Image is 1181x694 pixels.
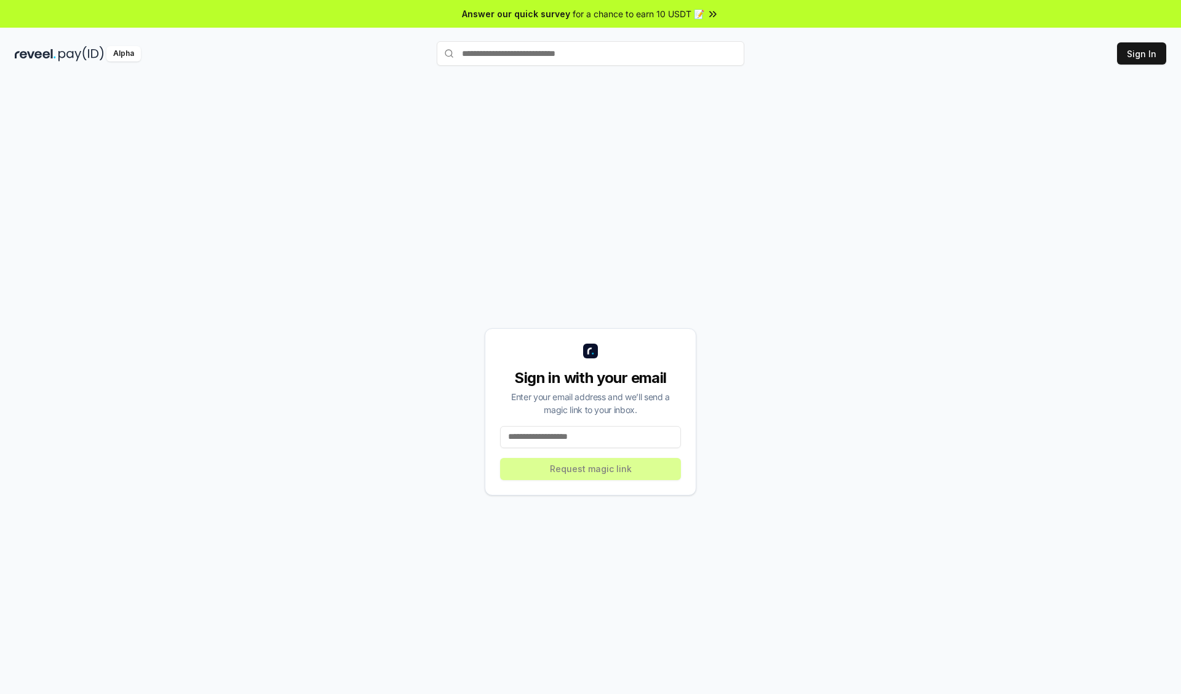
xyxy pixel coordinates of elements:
div: Alpha [106,46,141,61]
span: for a chance to earn 10 USDT 📝 [573,7,704,20]
img: reveel_dark [15,46,56,61]
div: Enter your email address and we’ll send a magic link to your inbox. [500,390,681,416]
button: Sign In [1117,42,1166,65]
img: pay_id [58,46,104,61]
div: Sign in with your email [500,368,681,388]
span: Answer our quick survey [462,7,570,20]
img: logo_small [583,344,598,358]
